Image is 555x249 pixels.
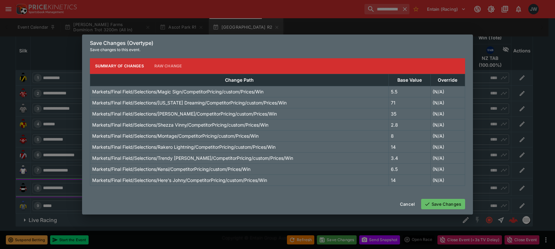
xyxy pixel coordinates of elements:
p: Markets/Final Field/Selections/Kensi/CompetitorPricing/custom/Prices/Win [92,166,250,173]
th: Change Path [90,74,389,86]
td: (N/A) [430,119,465,130]
button: Summary of Changes [90,58,149,74]
td: 71 [389,97,430,108]
td: (N/A) [430,130,465,141]
td: 8 [389,130,430,141]
td: 2.8 [389,119,430,130]
p: Markets/Final Field/Selections/Rakero Lightning/CompetitorPricing/custom/Prices/Win [92,144,276,150]
button: Raw Change [149,58,187,74]
th: Base Value [389,74,430,86]
td: (N/A) [430,163,465,174]
p: Markets/Final Field/Selections/Trendy [PERSON_NAME]/CompetitorPricing/custom/Prices/Win [92,155,293,161]
td: 35 [389,108,430,119]
p: Markets/Final Field/Selections/[PERSON_NAME]/CompetitorPricing/custom/Prices/Win [92,110,277,117]
p: Markets/Final Field/Selections/Magic Sign/CompetitorPricing/custom/Prices/Win [92,88,263,95]
p: Markets/Final Field/Selections/Montage/CompetitorPricing/custom/Prices/Win [92,132,259,139]
td: (N/A) [430,152,465,163]
h6: Save Changes (Overtype) [90,40,465,47]
td: 5.5 [389,86,430,97]
th: Override [430,74,465,86]
td: 14 [389,174,430,186]
td: (N/A) [430,174,465,186]
td: 14 [389,141,430,152]
p: Markets/Final Field/Selections/Here's Johny/CompetitorPricing/custom/Prices/Win [92,177,267,184]
td: (N/A) [430,108,465,119]
td: 6.5 [389,163,430,174]
p: Markets/Final Field/Selections/Shezza Vinny/CompetitorPricing/custom/Prices/Win [92,121,268,128]
button: Save Changes [421,199,465,209]
p: Save changes to this event. [90,47,465,53]
p: Markets/Final Field/Selections/[US_STATE] Dreaming/CompetitorPricing/custom/Prices/Win [92,99,287,106]
td: (N/A) [430,86,465,97]
button: Cancel [396,199,419,209]
td: (N/A) [430,141,465,152]
td: 3.4 [389,152,430,163]
td: (N/A) [430,97,465,108]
